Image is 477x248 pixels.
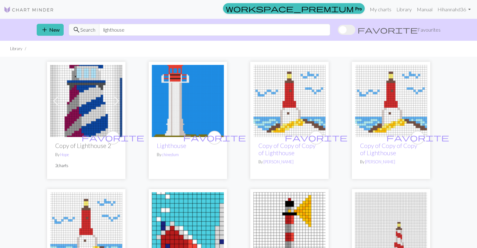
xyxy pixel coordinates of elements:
img: Lighthouse [152,65,224,137]
a: Hihannahd36 [435,3,473,16]
a: Copy of Copy of Copy of Lighthouse [360,142,417,156]
p: By [360,159,422,165]
i: favourite [285,131,347,144]
img: Lighthouse [355,65,427,137]
a: Manual [414,3,435,16]
li: Library [10,46,22,52]
a: Lighthouse [152,97,224,103]
a: Lighthouse Swatch [152,224,224,230]
a: Lighthouse [253,224,326,230]
a: Lighthouse [355,224,427,230]
img: Logo [4,6,54,13]
a: Pro [223,3,365,14]
img: Lighthouse [253,65,326,137]
i: favourite [82,131,144,144]
a: Lighthouse [253,97,326,103]
span: Favourites [417,26,441,34]
a: chinedum [162,152,179,157]
a: Lighthouse [157,142,186,149]
span: favorite [358,25,418,34]
span: favorite [386,133,449,142]
span: favorite [82,133,144,142]
button: New [37,24,64,36]
i: favourite [386,131,449,144]
span: add [41,25,48,34]
i: favourite [183,131,246,144]
p: By [157,152,219,158]
a: Lighthouse [355,97,427,103]
p: By [55,152,117,158]
span: favorite [183,133,246,142]
a: [PERSON_NAME] [263,159,294,164]
p: 2 charts [55,163,117,169]
span: Search [80,26,95,34]
button: favourite [106,131,120,145]
button: favourite [208,131,221,145]
a: Copy of Copy of Copy of Lighthouse [258,142,315,156]
a: My charts [367,3,394,16]
button: favourite [411,131,425,145]
span: workspace_premium [226,4,354,13]
img: Lighthouse 2 [50,65,122,137]
a: Lighthouse [50,224,122,230]
label: Show favourites [338,24,441,36]
button: favourite [309,131,323,145]
p: By [258,159,321,165]
a: Hope [60,152,69,157]
a: Lighthouse 2 [50,97,122,103]
h2: Copy of Lighthouse 2 [55,142,117,149]
span: search [73,25,80,34]
a: Library [394,3,414,16]
span: favorite [285,133,347,142]
a: [PERSON_NAME] [365,159,395,164]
